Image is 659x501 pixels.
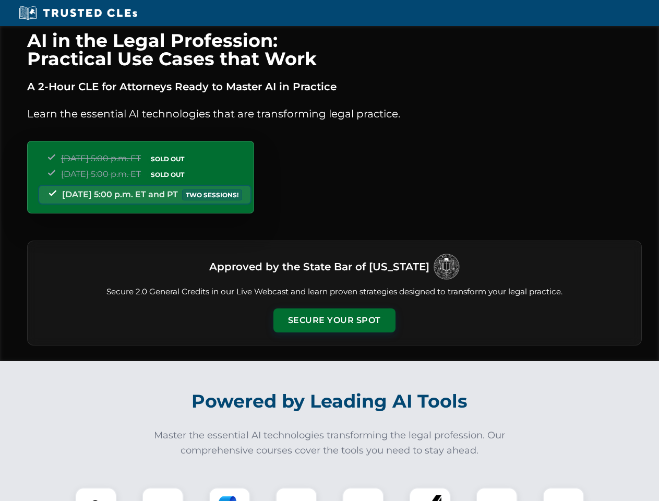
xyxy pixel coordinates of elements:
p: Master the essential AI technologies transforming the legal profession. Our comprehensive courses... [147,428,512,458]
h3: Approved by the State Bar of [US_STATE] [209,257,429,276]
span: [DATE] 5:00 p.m. ET [61,153,141,163]
p: Secure 2.0 General Credits in our Live Webcast and learn proven strategies designed to transform ... [40,286,629,298]
p: Learn the essential AI technologies that are transforming legal practice. [27,105,642,122]
p: A 2-Hour CLE for Attorneys Ready to Master AI in Practice [27,78,642,95]
img: Trusted CLEs [16,5,140,21]
span: SOLD OUT [147,169,188,180]
span: SOLD OUT [147,153,188,164]
button: Secure Your Spot [273,308,396,332]
img: Logo [434,254,460,280]
span: [DATE] 5:00 p.m. ET [61,169,141,179]
h1: AI in the Legal Profession: Practical Use Cases that Work [27,31,642,68]
h2: Powered by Leading AI Tools [41,383,619,420]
